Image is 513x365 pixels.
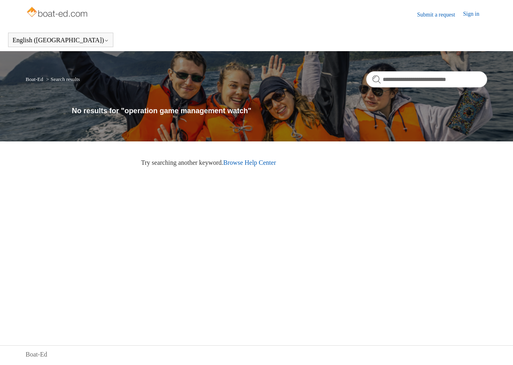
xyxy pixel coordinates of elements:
[44,76,80,82] li: Search results
[417,10,463,19] a: Submit a request
[26,350,47,359] a: Boat-Ed
[72,106,487,116] h1: No results for "operation game management watch"
[26,76,45,82] li: Boat-Ed
[26,76,43,82] a: Boat-Ed
[141,158,488,168] p: Try searching another keyword.
[13,37,109,44] button: English ([GEOGRAPHIC_DATA])
[463,10,487,19] a: Sign in
[223,159,276,166] a: Browse Help Center
[366,71,487,87] input: Search
[26,5,90,21] img: Boat-Ed Help Center home page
